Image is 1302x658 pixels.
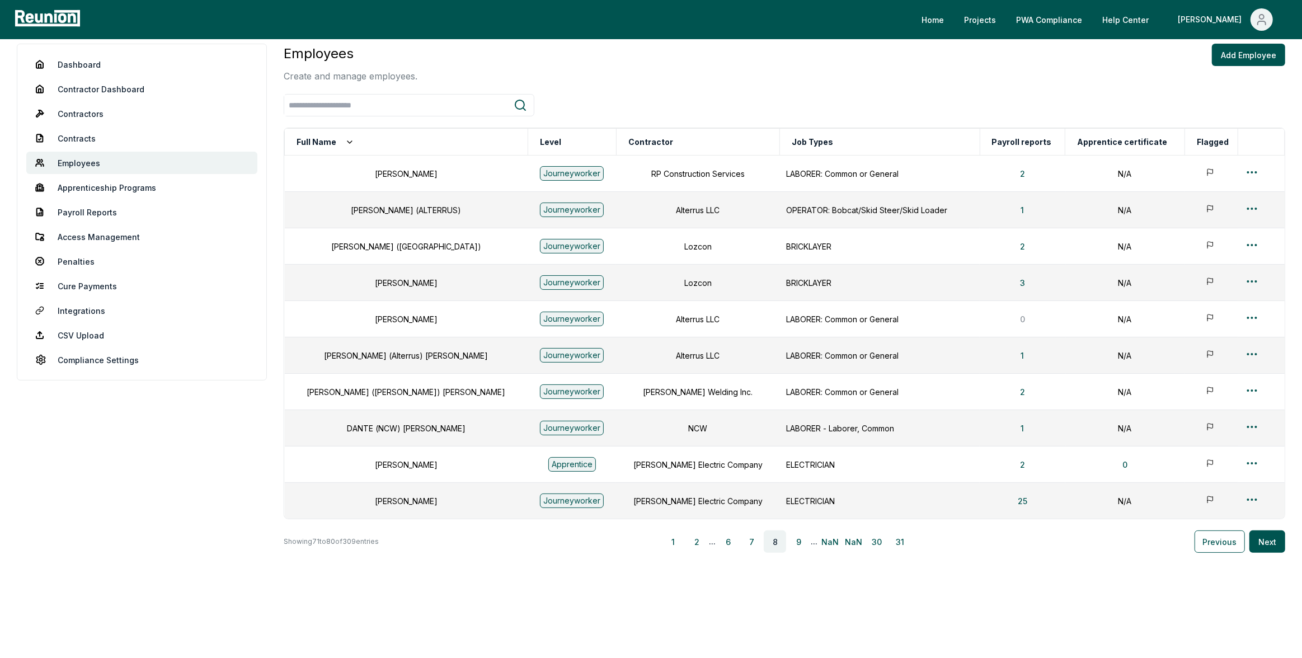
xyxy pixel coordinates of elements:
[540,203,604,217] div: Journeyworker
[709,535,716,548] span: ...
[285,156,528,192] td: [PERSON_NAME]
[787,350,974,361] p: LABORER: Common or General
[1065,374,1185,410] td: N/A
[685,530,708,553] button: 2
[1075,131,1169,153] button: Apprentice certificate
[866,530,888,553] button: 30
[1065,156,1185,192] td: N/A
[1065,337,1185,374] td: N/A
[1009,490,1036,512] button: 25
[1113,453,1136,476] button: 0
[285,192,528,228] td: [PERSON_NAME] (ALTERRUS)
[626,131,675,153] button: Contractor
[787,313,974,325] p: LABORER: Common or General
[1065,410,1185,446] td: N/A
[285,410,528,446] td: DANTE (NCW) [PERSON_NAME]
[1065,301,1185,337] td: N/A
[1011,235,1034,257] button: 2
[811,535,817,548] span: ...
[1012,344,1033,366] button: 1
[787,277,974,289] p: BRICKLAYER
[285,483,528,519] td: [PERSON_NAME]
[616,374,779,410] td: [PERSON_NAME] Welding Inc.
[285,446,528,483] td: [PERSON_NAME]
[616,192,779,228] td: Alterrus LLC
[616,337,779,374] td: Alterrus LLC
[285,301,528,337] td: [PERSON_NAME]
[787,422,974,434] p: LABORER - Laborer, Common
[787,241,974,252] p: BRICKLAYER
[616,228,779,265] td: Lozcon
[26,225,257,248] a: Access Management
[284,44,417,64] h3: Employees
[26,275,257,297] a: Cure Payments
[26,78,257,100] a: Contractor Dashboard
[787,168,974,180] p: LABORER: Common or General
[26,324,257,346] a: CSV Upload
[26,299,257,322] a: Integrations
[26,349,257,371] a: Compliance Settings
[1249,530,1285,553] button: Next
[26,152,257,174] a: Employees
[787,459,974,471] p: ELECTRICIAN
[787,204,974,216] p: OPERATOR: Bobcat/Skid Steer/Skid Loader
[990,131,1054,153] button: Payroll reports
[616,446,779,483] td: [PERSON_NAME] Electric Company
[294,131,356,153] button: Full Name
[1011,380,1034,403] button: 2
[787,530,810,553] button: 9
[26,250,257,272] a: Penalties
[1011,453,1034,476] button: 2
[540,348,604,363] div: Journeyworker
[662,530,684,553] button: 1
[285,265,528,301] td: [PERSON_NAME]
[26,53,257,76] a: Dashboard
[285,337,528,374] td: [PERSON_NAME] (Alterrus) [PERSON_NAME]
[789,131,835,153] button: Job Types
[540,421,604,435] div: Journeyworker
[1065,483,1185,519] td: N/A
[285,374,528,410] td: [PERSON_NAME] ([PERSON_NAME]) [PERSON_NAME]
[540,312,604,326] div: Journeyworker
[26,176,257,199] a: Apprenticeship Programs
[913,8,1291,31] nav: Main
[717,530,739,553] button: 6
[540,493,604,508] div: Journeyworker
[740,530,763,553] button: 7
[616,301,779,337] td: Alterrus LLC
[1212,44,1285,66] button: Add Employee
[1169,8,1282,31] button: [PERSON_NAME]
[548,457,596,472] div: Apprentice
[1007,8,1091,31] a: PWA Compliance
[616,483,779,519] td: [PERSON_NAME] Electric Company
[1178,8,1246,31] div: [PERSON_NAME]
[819,530,841,553] button: NaN
[540,384,604,399] div: Journeyworker
[540,275,604,290] div: Journeyworker
[1195,530,1245,553] button: Previous
[1011,162,1034,185] button: 2
[889,530,911,553] button: 31
[1065,265,1185,301] td: N/A
[284,69,417,83] p: Create and manage employees.
[787,495,974,507] p: ELECTRICIAN
[616,265,779,301] td: Lozcon
[26,201,257,223] a: Payroll Reports
[616,156,779,192] td: RP Construction Services
[1195,131,1231,153] button: Flagged
[787,386,974,398] p: LABORER: Common or General
[955,8,1005,31] a: Projects
[285,228,528,265] td: [PERSON_NAME] ([GEOGRAPHIC_DATA])
[540,166,604,181] div: Journeyworker
[1065,228,1185,265] td: N/A
[842,530,864,553] button: NaN
[1012,417,1033,439] button: 1
[616,410,779,446] td: NCW
[1065,192,1185,228] td: N/A
[26,127,257,149] a: Contracts
[538,131,563,153] button: Level
[540,239,604,253] div: Journeyworker
[764,530,786,553] button: 8
[913,8,953,31] a: Home
[1011,271,1034,294] button: 3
